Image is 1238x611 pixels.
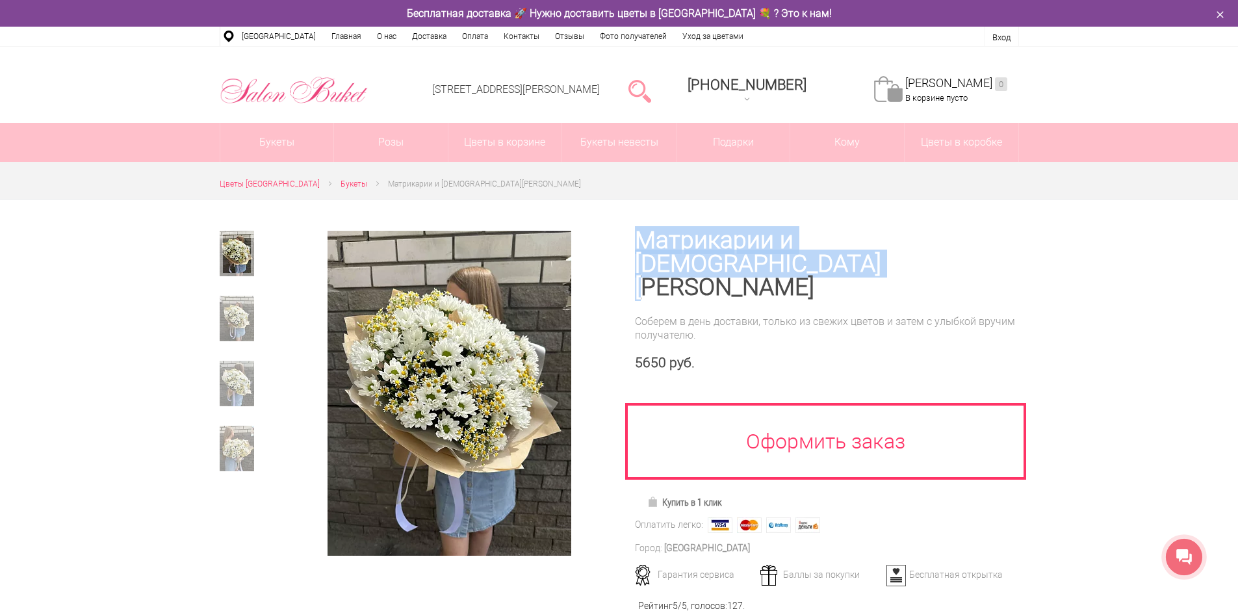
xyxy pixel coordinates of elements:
a: [GEOGRAPHIC_DATA] [234,27,324,46]
span: Букеты [341,179,367,188]
a: Главная [324,27,369,46]
a: Купить в 1 клик [641,493,728,512]
span: [PHONE_NUMBER] [688,77,806,93]
a: [PERSON_NAME] [905,76,1007,91]
a: Цветы в коробке [905,123,1018,162]
span: 5 [673,601,678,611]
a: Фото получателей [592,27,675,46]
a: [STREET_ADDRESS][PERSON_NAME] [432,83,600,96]
a: Оформить заказ [625,403,1027,480]
span: Цветы [GEOGRAPHIC_DATA] [220,179,320,188]
a: Цветы в корзине [448,123,562,162]
a: Цветы [GEOGRAPHIC_DATA] [220,177,320,191]
img: Матрикарии и Хризантема кустовая [328,231,571,556]
a: Розы [334,123,448,162]
div: Гарантия сервиса [630,569,758,580]
span: В корзине пусто [905,93,968,103]
div: Баллы за покупки [756,569,884,580]
h1: Матрикарии и [DEMOGRAPHIC_DATA][PERSON_NAME] [635,229,1019,299]
div: Бесплатная доставка 🚀 Нужно доставить цветы в [GEOGRAPHIC_DATA] 💐 ? Это к нам! [210,6,1029,20]
a: Букеты невесты [562,123,676,162]
img: Visa [708,517,732,533]
img: MasterCard [737,517,762,533]
a: Уход за цветами [675,27,751,46]
ins: 0 [995,77,1007,91]
div: Город: [635,541,662,555]
img: Webmoney [766,517,791,533]
span: Матрикарии и [DEMOGRAPHIC_DATA][PERSON_NAME] [388,179,581,188]
div: 5650 руб. [635,355,1019,371]
img: Купить в 1 клик [647,497,662,507]
a: О нас [369,27,404,46]
a: Букеты [341,177,367,191]
div: Оплатить легко: [635,518,703,532]
a: Доставка [404,27,454,46]
a: Увеличить [295,231,604,556]
a: [PHONE_NUMBER] [680,72,814,109]
a: Вход [992,32,1011,42]
a: Оплата [454,27,496,46]
a: Контакты [496,27,547,46]
a: Подарки [677,123,790,162]
span: Кому [790,123,904,162]
a: Отзывы [547,27,592,46]
a: Букеты [220,123,334,162]
span: 127 [727,601,743,611]
div: [GEOGRAPHIC_DATA] [664,541,750,555]
div: Бесплатная открытка [882,569,1010,580]
div: Соберем в день доставки, только из свежих цветов и затем с улыбкой вручим получателю. [635,315,1019,342]
img: Цветы Нижний Новгород [220,73,368,107]
img: Яндекс Деньги [795,517,820,533]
